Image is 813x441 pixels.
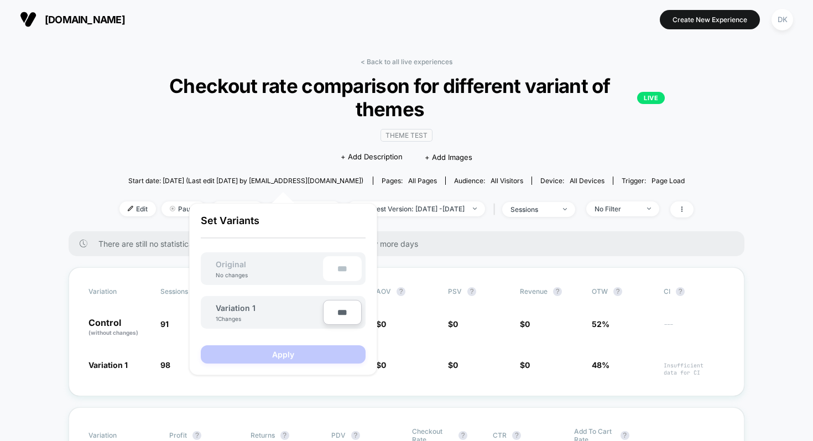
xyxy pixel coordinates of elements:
[664,321,725,337] span: ---
[595,205,639,213] div: No Filter
[563,208,567,210] img: end
[128,206,133,211] img: edit
[637,92,665,104] p: LIVE
[331,431,346,439] span: PDV
[160,319,169,329] span: 91
[520,287,548,295] span: Revenue
[660,10,760,29] button: Create New Experience
[458,431,467,440] button: ?
[448,287,462,295] span: PSV
[647,207,651,210] img: end
[341,152,403,163] span: + Add Description
[768,8,796,31] button: DK
[160,287,188,295] span: Sessions
[553,287,562,296] button: ?
[772,9,793,30] div: DK
[128,177,363,185] span: Start date: [DATE] (Last edit [DATE] by [EMAIL_ADDRESS][DOMAIN_NAME])
[205,260,257,269] span: Original
[381,129,432,142] span: Theme Test
[621,431,629,440] button: ?
[347,201,485,216] span: Latest Version: [DATE] - [DATE]
[119,201,156,216] span: Edit
[520,319,530,329] span: $
[88,329,138,336] span: (without changes)
[592,319,609,329] span: 52%
[88,360,128,370] span: Variation 1
[160,360,170,370] span: 98
[531,177,613,185] span: Device:
[512,431,521,440] button: ?
[664,362,725,376] span: Insufficient data for CI
[664,287,725,296] span: CI
[448,360,458,370] span: $
[425,153,472,162] span: + Add Images
[652,177,685,185] span: Page Load
[205,272,259,278] div: No changes
[493,431,507,439] span: CTR
[448,319,458,329] span: $
[510,205,555,214] div: sessions
[17,11,128,28] button: [DOMAIN_NAME]
[169,431,187,439] span: Profit
[192,431,201,440] button: ?
[408,177,437,185] span: all pages
[473,207,477,210] img: end
[525,319,530,329] span: 0
[161,201,206,216] span: Pause
[382,177,437,185] div: Pages:
[570,177,604,185] span: all devices
[98,239,722,248] span: There are still no statistically significant results. We recommend waiting a few more days
[453,319,458,329] span: 0
[170,206,175,211] img: end
[613,287,622,296] button: ?
[251,431,275,439] span: Returns
[201,345,366,364] button: Apply
[676,287,685,296] button: ?
[397,287,405,296] button: ?
[201,215,366,238] p: Set Variants
[467,287,476,296] button: ?
[592,287,653,296] span: OTW
[491,201,502,217] span: |
[216,315,249,322] div: 1 Changes
[592,360,609,370] span: 48%
[520,360,530,370] span: $
[88,318,149,337] p: Control
[361,58,452,66] a: < Back to all live experiences
[45,14,125,25] span: [DOMAIN_NAME]
[351,431,360,440] button: ?
[491,177,523,185] span: All Visitors
[454,177,523,185] div: Audience:
[216,303,256,313] span: Variation 1
[453,360,458,370] span: 0
[148,74,665,121] span: Checkout rate comparison for different variant of themes
[20,11,37,28] img: Visually logo
[525,360,530,370] span: 0
[622,177,685,185] div: Trigger:
[88,287,149,296] span: Variation
[280,431,289,440] button: ?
